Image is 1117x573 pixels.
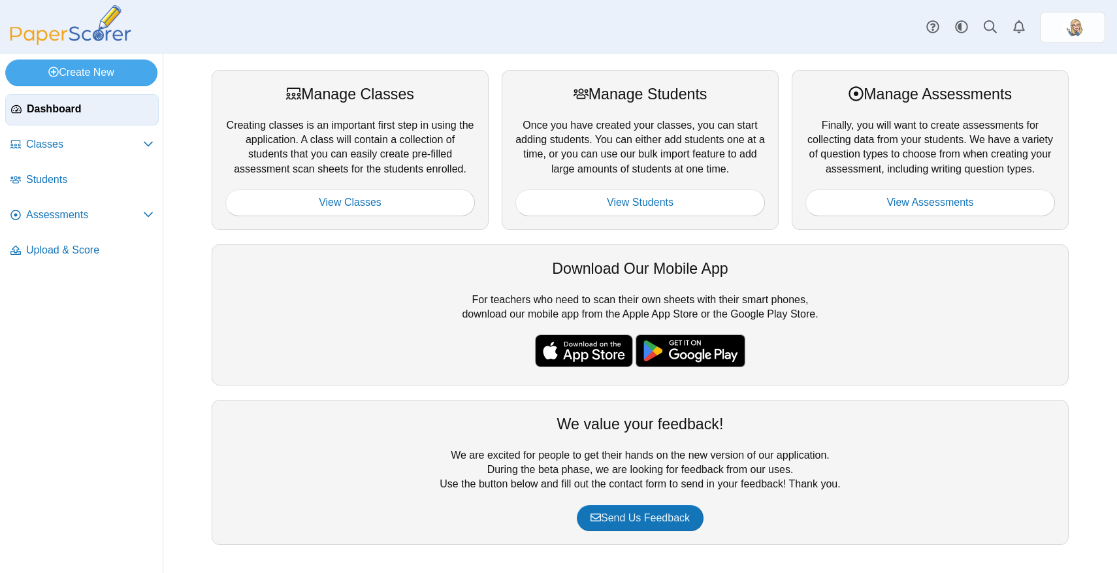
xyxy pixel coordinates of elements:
a: Dashboard [5,94,159,125]
div: Download Our Mobile App [225,258,1055,279]
a: PaperScorer [5,36,136,47]
a: Upload & Score [5,235,159,267]
div: Creating classes is an important first step in using the application. A class will contain a coll... [212,70,489,229]
a: View Classes [225,189,475,216]
a: Students [5,165,159,196]
div: We are excited for people to get their hands on the new version of our application. During the be... [212,400,1069,545]
a: View Students [515,189,765,216]
div: For teachers who need to scan their own sheets with their smart phones, download our mobile app f... [212,244,1069,385]
div: Manage Assessments [805,84,1055,105]
span: Emily Wasley [1062,17,1083,38]
a: Assessments [5,200,159,231]
span: Dashboard [27,102,153,116]
a: View Assessments [805,189,1055,216]
div: Manage Classes [225,84,475,105]
div: We value your feedback! [225,414,1055,434]
a: Alerts [1005,13,1033,42]
img: ps.zKYLFpFWctilUouI [1062,17,1083,38]
div: Once you have created your classes, you can start adding students. You can either add students on... [502,70,779,229]
div: Manage Students [515,84,765,105]
span: Upload & Score [26,243,154,257]
a: Create New [5,59,157,86]
a: Send Us Feedback [577,505,704,531]
span: Assessments [26,208,143,222]
span: Send Us Feedback [591,512,690,523]
span: Students [26,172,154,187]
div: Finally, you will want to create assessments for collecting data from your students. We have a va... [792,70,1069,229]
a: Classes [5,129,159,161]
img: google-play-badge.png [636,335,745,367]
span: Classes [26,137,143,152]
img: apple-store-badge.svg [535,335,633,367]
a: ps.zKYLFpFWctilUouI [1040,12,1105,43]
img: PaperScorer [5,5,136,45]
